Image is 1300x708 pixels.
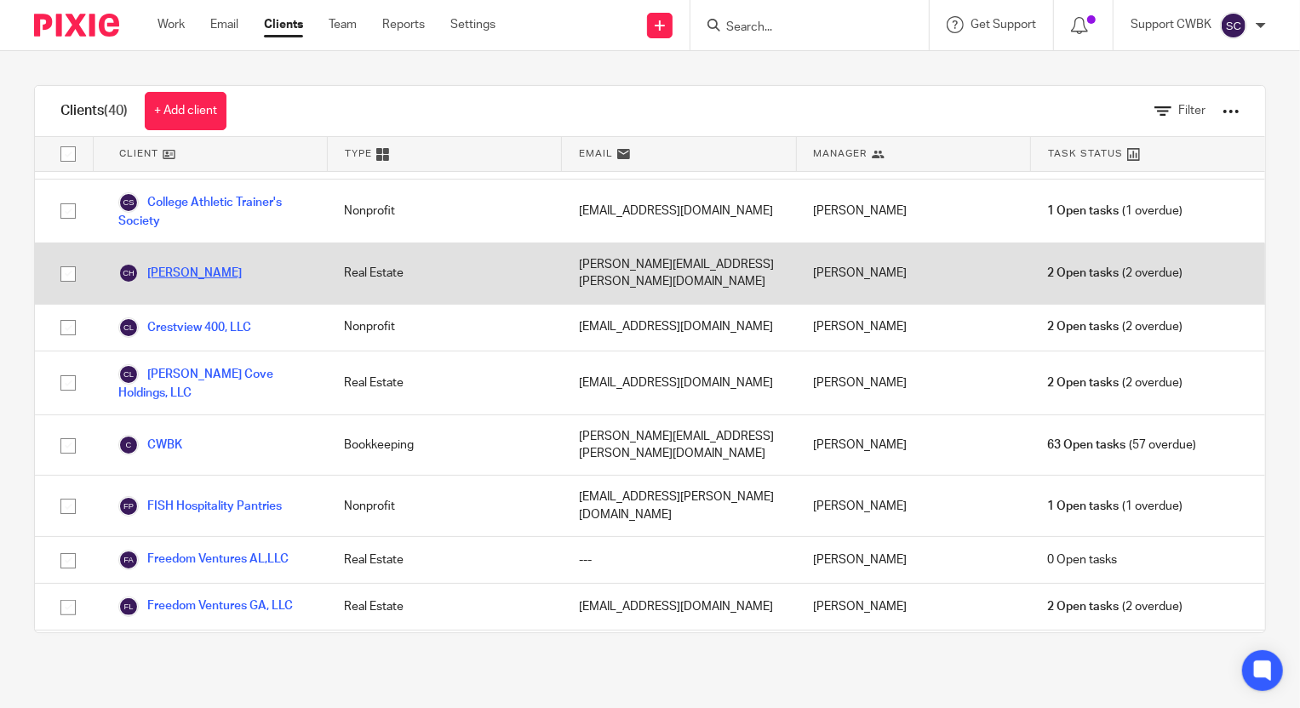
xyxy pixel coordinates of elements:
[796,476,1030,536] div: [PERSON_NAME]
[118,317,139,338] img: svg%3E
[796,305,1030,351] div: [PERSON_NAME]
[118,364,139,385] img: svg%3E
[157,16,185,33] a: Work
[1048,203,1120,220] span: 1 Open tasks
[1048,374,1183,391] span: (2 overdue)
[118,192,310,230] a: College Athletic Trainer's Society
[145,92,226,130] a: + Add client
[118,192,139,213] img: svg%3E
[796,631,1030,694] div: [PERSON_NAME]
[118,496,139,517] img: svg%3E
[118,364,310,402] a: [PERSON_NAME] Cove Holdings, LLC
[327,243,561,304] div: Real Estate
[327,351,561,414] div: Real Estate
[118,597,293,617] a: Freedom Ventures GA, LLC
[329,16,357,33] a: Team
[345,146,372,161] span: Type
[450,16,495,33] a: Settings
[562,537,796,583] div: ---
[104,104,128,117] span: (40)
[1178,105,1206,117] span: Filter
[210,16,238,33] a: Email
[1048,146,1123,161] span: Task Status
[327,584,561,630] div: Real Estate
[1048,318,1120,335] span: 2 Open tasks
[562,584,796,630] div: [EMAIL_ADDRESS][DOMAIN_NAME]
[118,435,139,455] img: svg%3E
[1048,437,1126,454] span: 63 Open tasks
[327,180,561,243] div: Nonprofit
[34,14,119,37] img: Pixie
[52,138,84,170] input: Select all
[562,305,796,351] div: [EMAIL_ADDRESS][DOMAIN_NAME]
[118,263,139,283] img: svg%3E
[1048,318,1183,335] span: (2 overdue)
[264,16,303,33] a: Clients
[118,435,182,455] a: CWBK
[118,550,139,570] img: svg%3E
[1048,265,1120,282] span: 2 Open tasks
[1131,16,1211,33] p: Support CWBK
[1048,498,1120,515] span: 1 Open tasks
[1048,498,1183,515] span: (1 overdue)
[1048,374,1120,391] span: 2 Open tasks
[796,180,1030,243] div: [PERSON_NAME]
[579,146,613,161] span: Email
[118,263,242,283] a: [PERSON_NAME]
[1048,551,1118,568] span: 0 Open tasks
[118,550,289,570] a: Freedom Ventures AL,LLC
[1048,203,1183,220] span: (1 overdue)
[327,305,561,351] div: Nonprofit
[327,415,561,476] div: Bookkeeping
[119,146,158,161] span: Client
[796,351,1030,414] div: [PERSON_NAME]
[971,19,1036,31] span: Get Support
[562,243,796,304] div: [PERSON_NAME][EMAIL_ADDRESS][PERSON_NAME][DOMAIN_NAME]
[1048,437,1196,454] span: (57 overdue)
[562,180,796,243] div: [EMAIL_ADDRESS][DOMAIN_NAME]
[1220,12,1247,39] img: svg%3E
[60,102,128,120] h1: Clients
[1048,598,1183,615] span: (2 overdue)
[1048,265,1183,282] span: (2 overdue)
[327,631,561,694] div: Real Estate
[562,351,796,414] div: [EMAIL_ADDRESS][DOMAIN_NAME]
[796,243,1030,304] div: [PERSON_NAME]
[796,537,1030,583] div: [PERSON_NAME]
[562,476,796,536] div: [EMAIL_ADDRESS][PERSON_NAME][DOMAIN_NAME]
[796,584,1030,630] div: [PERSON_NAME]
[118,496,282,517] a: FISH Hospitality Pantries
[1048,598,1120,615] span: 2 Open tasks
[814,146,868,161] span: Manager
[562,415,796,476] div: [PERSON_NAME][EMAIL_ADDRESS][PERSON_NAME][DOMAIN_NAME]
[382,16,425,33] a: Reports
[327,476,561,536] div: Nonprofit
[796,415,1030,476] div: [PERSON_NAME]
[327,537,561,583] div: Real Estate
[118,317,251,338] a: Crestview 400, LLC
[562,631,796,694] div: [EMAIL_ADDRESS][DOMAIN_NAME]
[118,597,139,617] img: svg%3E
[724,20,878,36] input: Search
